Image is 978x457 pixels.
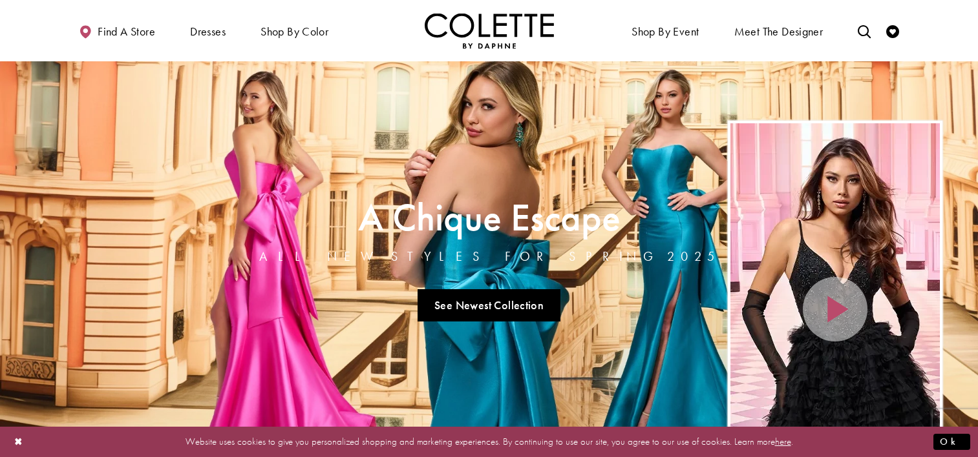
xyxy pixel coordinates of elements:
p: Website uses cookies to give you personalized shopping and marketing experiences. By continuing t... [93,433,885,451]
button: Close Dialog [8,431,30,453]
ul: Slider Links [255,284,723,327]
button: Submit Dialog [933,434,970,450]
a: See Newest Collection A Chique Escape All New Styles For Spring 2025 [418,289,561,321]
a: here [775,435,791,448]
